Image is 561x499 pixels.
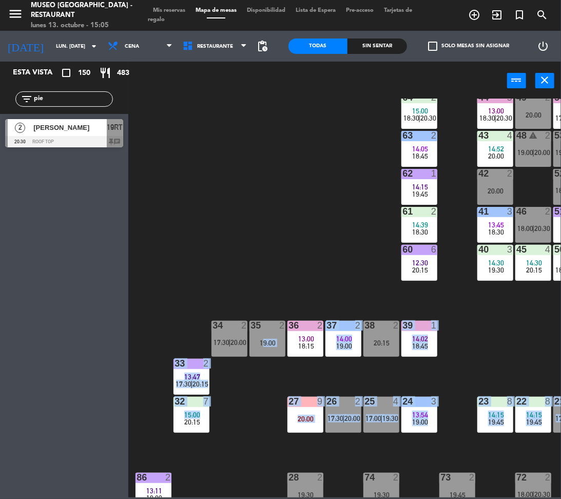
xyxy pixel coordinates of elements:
span: | [381,414,383,423]
div: 2 [355,397,361,406]
div: 1 [431,321,437,330]
div: 2 [431,207,437,216]
span: 14:15 [412,183,428,191]
span: 483 [117,67,129,79]
span: 18:30 [412,228,428,236]
span: 13:00 [488,107,504,115]
div: 42 [478,169,479,178]
div: 20:00 [515,111,551,119]
div: 2 [393,321,399,330]
div: 49 [516,93,517,102]
i: restaurant [99,67,111,79]
span: 19:45 [412,190,428,198]
div: 20:00 [287,415,323,423]
span: 18:30 [404,114,420,122]
span: 18:15 [298,342,314,350]
span: 14:30 [526,259,542,267]
span: 20:00 [534,148,550,157]
div: 19:45 [439,491,475,498]
span: 17:00 [366,414,382,423]
span: Cena [125,44,139,49]
span: | [343,414,345,423]
span: 17:30 [214,338,230,347]
div: 3 [431,397,437,406]
span: 14:02 [412,335,428,343]
span: 150 [78,67,90,79]
div: 4 [507,131,513,140]
div: 54 [554,93,555,102]
div: 44 [478,93,479,102]
span: 20:30 [534,224,550,233]
div: 48 [516,131,517,140]
span: pending_actions [257,40,269,52]
div: 5 [507,93,513,102]
div: 60 [402,245,403,254]
span: | [533,224,535,233]
span: 20:00 [230,338,246,347]
span: 19:45 [526,418,542,426]
div: 39 [402,321,403,330]
div: 3 [507,245,513,254]
div: 9 [317,397,323,406]
span: 13:45 [488,221,504,229]
div: 4 [545,245,551,254]
div: 6 [431,245,437,254]
button: menu [8,6,23,25]
div: 2 [317,473,323,482]
span: 19RT [107,121,123,133]
span: 17:30 [328,414,344,423]
div: 8 [507,397,513,406]
button: power_input [507,73,526,88]
span: 20:30 [420,114,436,122]
span: 14:05 [412,145,428,153]
span: 14:39 [412,221,428,229]
span: 19:00 [518,148,534,157]
div: 3 [507,207,513,216]
div: 50 [554,245,555,254]
div: 35 [250,321,251,330]
i: add_circle_outline [468,9,480,21]
div: 2 [507,169,513,178]
span: 14:30 [488,259,504,267]
div: 40 [478,245,479,254]
span: 20:30 [534,490,550,498]
span: 13:00 [298,335,314,343]
div: Sin sentar [347,39,407,54]
i: power_settings_new [537,40,549,52]
label: Solo mesas sin asignar [428,42,509,51]
div: 53 [554,131,555,140]
i: warning [529,131,538,140]
div: 22 [516,397,517,406]
span: 18:45 [412,342,428,350]
div: 62 [402,169,403,178]
div: 20:15 [363,339,399,347]
button: close [535,73,554,88]
div: 2 [545,207,551,216]
span: 14:15 [526,411,542,419]
span: 20:15 [184,418,200,426]
span: [PERSON_NAME] [33,122,107,133]
div: 19:00 [249,339,285,347]
div: 64 [402,93,403,102]
span: Restaurante [197,44,233,49]
div: 36 [288,321,289,330]
span: 19:30 [382,414,398,423]
div: 2 [431,131,437,140]
div: 2 [279,321,285,330]
div: 51 [554,207,555,216]
span: 14:15 [488,411,504,419]
i: turned_in_not [513,9,526,21]
div: 2 [317,321,323,330]
div: 2 [165,473,171,482]
span: 15:00 [184,411,200,419]
span: 18:30 [488,228,504,236]
div: Esta vista [5,67,74,79]
span: check_box_outline_blank [428,42,437,51]
div: 46 [516,207,517,216]
div: 2 [355,321,361,330]
div: 38 [364,321,365,330]
span: Lista de Espera [291,8,341,13]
